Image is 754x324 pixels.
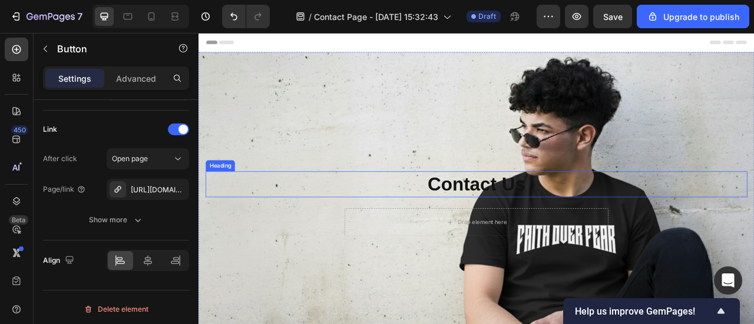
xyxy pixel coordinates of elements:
button: Open page [107,148,189,169]
span: / [309,11,312,23]
span: Draft [478,11,496,22]
div: [URL][DOMAIN_NAME][DOMAIN_NAME] [131,185,186,195]
p: Contact Us [10,177,697,208]
div: Heading [11,163,44,174]
span: Help us improve GemPages! [575,306,714,317]
div: Page/link [43,184,86,195]
div: Open Intercom Messenger [714,266,742,295]
div: Delete element [84,302,148,316]
button: Save [593,5,632,28]
button: Upgrade to publish [637,5,749,28]
span: Open page [112,154,148,163]
div: Beta [9,215,28,225]
div: Undo/Redo [222,5,270,28]
iframe: Design area [199,33,754,324]
p: Settings [58,72,91,85]
div: Drop element here [329,236,392,245]
p: 7 [77,9,82,24]
button: 7 [5,5,88,28]
span: Save [603,12,623,22]
p: Button [57,42,157,56]
span: Contact Page - [DATE] 15:32:43 [314,11,438,23]
div: After click [43,153,77,164]
p: Advanced [116,72,156,85]
div: Link [43,124,57,135]
div: Align [43,253,77,269]
div: 450 [11,125,28,135]
div: Show more [89,214,144,226]
div: Upgrade to publish [647,11,739,23]
button: Show survey - Help us improve GemPages! [575,304,728,318]
button: Delete element [43,300,189,319]
button: Show more [43,209,189,231]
